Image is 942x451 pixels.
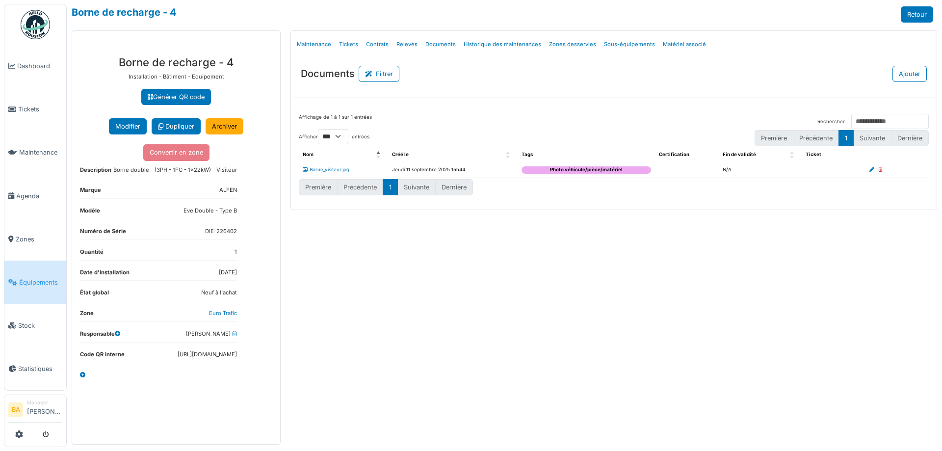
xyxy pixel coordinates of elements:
[141,89,211,105] a: Générer QR code
[4,347,66,390] a: Statistiques
[817,118,848,126] label: Rechercher :
[892,66,927,82] button: Ajouter
[4,304,66,347] a: Stock
[183,207,237,215] dd: Eve Double - Type B
[4,131,66,174] a: Maintenance
[301,68,355,80] h3: Documents
[806,152,821,157] span: Ticket
[299,179,473,195] nav: pagination
[4,174,66,217] a: Agenda
[235,248,237,256] dd: 1
[80,248,104,260] dt: Quantité
[299,114,372,129] div: Affichage de 1 à 1 sur 1 entrées
[383,179,398,195] button: 1
[4,88,66,131] a: Tickets
[19,278,62,287] span: Équipements
[80,309,94,321] dt: Zone
[80,330,120,342] dt: Responsable
[659,152,689,157] span: Certification
[18,321,62,330] span: Stock
[219,186,237,194] dd: ALFEN
[27,399,62,420] li: [PERSON_NAME]
[206,118,243,134] a: Archiver
[201,289,237,297] dd: Neuf à l'achat
[335,33,362,56] a: Tickets
[4,261,66,304] a: Équipements
[205,227,237,236] dd: DIE-226402
[16,235,62,244] span: Zones
[16,191,62,201] span: Agenda
[506,147,512,162] span: Créé le: Activate to sort
[460,33,545,56] a: Historique des maintenances
[18,364,62,373] span: Statistiques
[303,167,349,172] a: Borne_visiteur.jpg
[80,56,272,69] h3: Borne de recharge - 4
[219,268,237,277] dd: [DATE]
[901,6,933,23] a: Retour
[113,166,237,174] dd: Borne double - (3PH - 1FC - 1x22kW) - Visiteur
[4,45,66,88] a: Dashboard
[80,289,109,301] dt: État global
[755,130,929,146] nav: pagination
[80,268,130,281] dt: Date d'Installation
[299,129,369,144] label: Afficher entrées
[318,129,348,144] select: Afficherentrées
[8,399,62,423] a: BA Manager[PERSON_NAME]
[659,33,710,56] a: Matériel associé
[388,162,518,178] td: Jeudi 11 septembre 2025 15h44
[838,130,854,146] button: 1
[18,105,62,114] span: Tickets
[392,33,421,56] a: Relevés
[545,33,600,56] a: Zones desservies
[178,350,237,359] dd: [URL][DOMAIN_NAME]
[4,217,66,261] a: Zones
[421,33,460,56] a: Documents
[790,147,796,162] span: Fin de validité: Activate to sort
[80,350,125,363] dt: Code QR interne
[80,166,111,178] dt: Description
[186,330,237,338] dd: [PERSON_NAME]
[80,207,100,219] dt: Modèle
[80,73,272,81] p: Installation - Bâtiment - Equipement
[303,152,314,157] span: Nom
[21,10,50,39] img: Badge_color-CXgf-gQk.svg
[72,6,177,18] a: Borne de recharge - 4
[522,166,651,174] div: Photo véhicule/pièce/matériel
[109,118,147,134] button: Modifier
[376,147,382,162] span: Nom: Activate to invert sorting
[359,66,399,82] button: Filtrer
[27,399,62,406] div: Manager
[600,33,659,56] a: Sous-équipements
[209,310,237,317] a: Euro Trafic
[152,118,201,134] a: Dupliquer
[17,61,62,71] span: Dashboard
[19,148,62,157] span: Maintenance
[80,186,101,198] dt: Marque
[293,33,335,56] a: Maintenance
[392,152,409,157] span: Créé le
[362,33,392,56] a: Contrats
[80,227,126,239] dt: Numéro de Série
[719,162,802,178] td: N/A
[522,152,533,157] span: Tags
[8,402,23,417] li: BA
[723,152,756,157] span: Fin de validité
